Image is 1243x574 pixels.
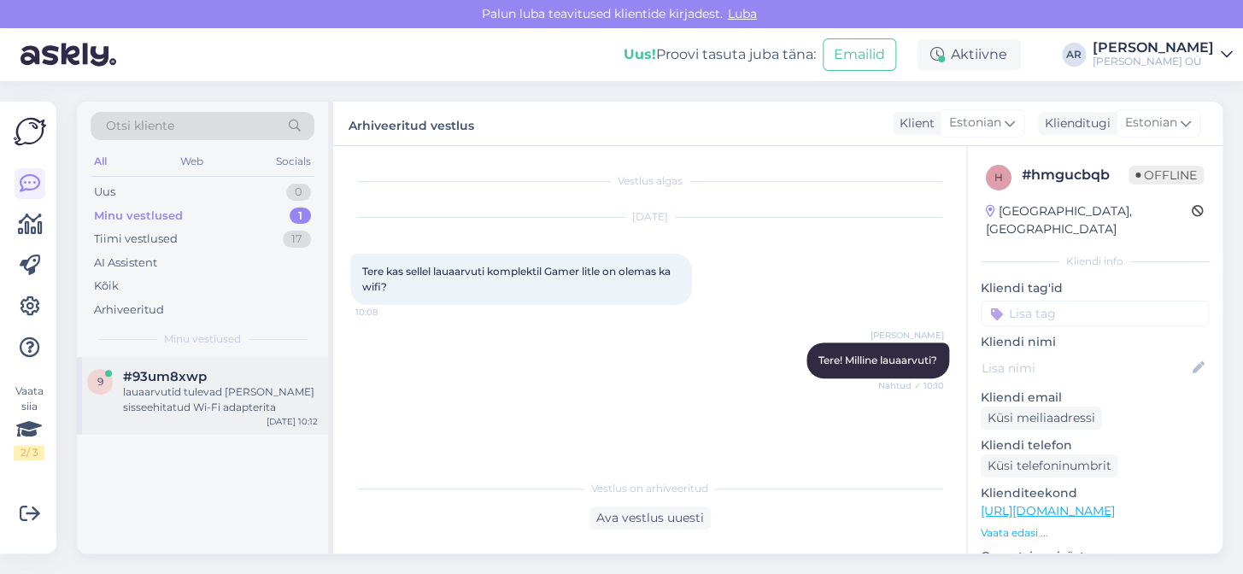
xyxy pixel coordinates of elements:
div: Vestlus algas [350,173,949,189]
div: Aktiivne [917,39,1021,70]
div: Tiimi vestlused [94,231,178,248]
div: Proovi tasuta juba täna: [624,44,816,65]
span: Minu vestlused [164,331,241,347]
span: Vestlus on arhiveeritud [591,481,708,496]
div: Vaata siia [14,384,44,460]
div: [PERSON_NAME] [1093,41,1214,55]
img: Askly Logo [14,115,46,148]
input: Lisa nimi [982,359,1189,378]
div: Uus [94,184,115,201]
div: [DATE] 10:12 [267,415,318,428]
div: Küsi meiliaadressi [981,407,1102,430]
p: Kliendi email [981,389,1209,407]
div: Kliendi info [981,254,1209,269]
span: Otsi kliente [106,117,174,135]
label: Arhiveeritud vestlus [349,112,474,135]
p: Klienditeekond [981,484,1209,502]
span: #93um8xwp [123,369,207,384]
p: Kliendi nimi [981,333,1209,351]
div: Arhiveeritud [94,302,164,319]
div: Minu vestlused [94,208,183,225]
b: Uus! [624,46,656,62]
span: Estonian [949,114,1001,132]
p: Operatsioonisüsteem [981,548,1209,565]
a: [PERSON_NAME][PERSON_NAME] OÜ [1093,41,1233,68]
span: Nähtud ✓ 10:10 [878,379,944,392]
div: lauaarvutid tulevad [PERSON_NAME] sisseehitatud Wi-Fi adapterita [123,384,318,415]
div: Web [177,150,207,173]
div: 2 / 3 [14,445,44,460]
div: [DATE] [350,209,949,225]
span: Tere! Milline lauaarvuti? [818,354,937,366]
span: [PERSON_NAME] [871,329,944,342]
a: [URL][DOMAIN_NAME] [981,503,1115,518]
span: 9 [97,375,103,388]
span: Luba [723,6,762,21]
div: Klienditugi [1038,114,1111,132]
div: Socials [273,150,314,173]
div: 1 [290,208,311,225]
span: Offline [1129,166,1204,184]
span: 10:08 [355,306,419,319]
div: All [91,150,110,173]
div: 0 [286,184,311,201]
div: Klient [893,114,935,132]
p: Vaata edasi ... [981,525,1209,541]
p: Kliendi tag'id [981,279,1209,297]
div: Ava vestlus uuesti [589,507,711,530]
div: # hmgucbqb [1022,165,1129,185]
p: Kliendi telefon [981,436,1209,454]
input: Lisa tag [981,301,1209,326]
div: Kõik [94,278,119,295]
span: h [994,171,1003,184]
span: Tere kas sellel lauaarvuti komplektil Gamer litle on olemas ka wifi? [362,265,673,293]
div: Küsi telefoninumbrit [981,454,1118,477]
div: [GEOGRAPHIC_DATA], [GEOGRAPHIC_DATA] [986,202,1192,238]
div: AR [1062,43,1086,67]
div: [PERSON_NAME] OÜ [1093,55,1214,68]
span: Estonian [1125,114,1177,132]
div: 17 [283,231,311,248]
div: AI Assistent [94,255,157,272]
button: Emailid [823,38,896,71]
